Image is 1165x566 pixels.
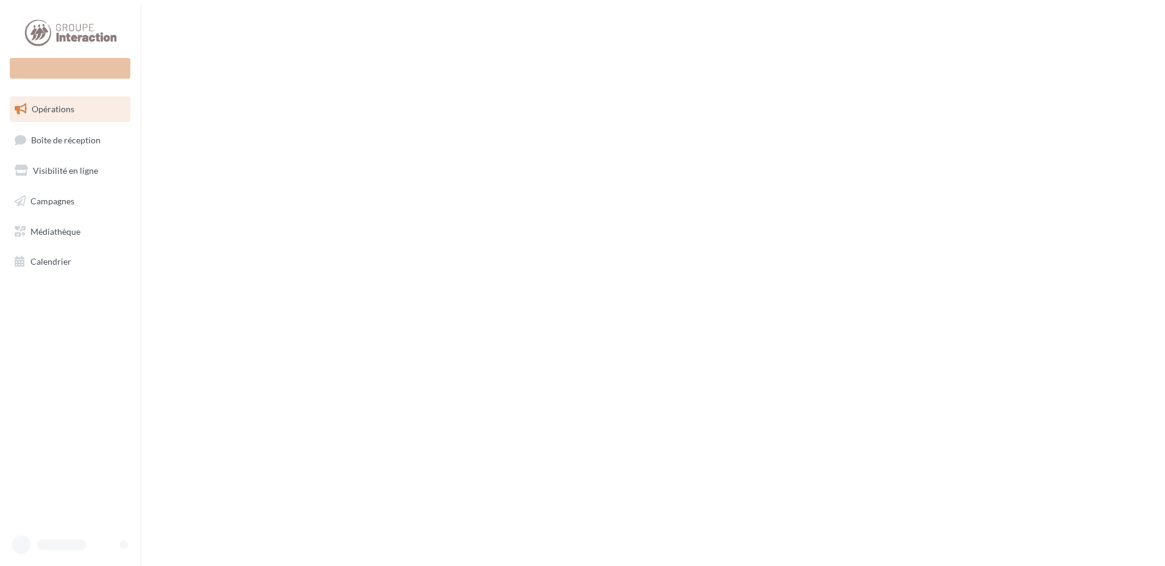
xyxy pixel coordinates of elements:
[7,188,133,214] a: Campagnes
[7,158,133,184] a: Visibilité en ligne
[32,104,74,114] span: Opérations
[7,249,133,274] a: Calendrier
[31,134,101,145] span: Boîte de réception
[30,256,71,267] span: Calendrier
[7,96,133,122] a: Opérations
[30,226,80,236] span: Médiathèque
[7,127,133,153] a: Boîte de réception
[7,219,133,245] a: Médiathèque
[30,196,74,206] span: Campagnes
[10,58,130,79] div: Nouvelle campagne
[33,165,98,176] span: Visibilité en ligne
